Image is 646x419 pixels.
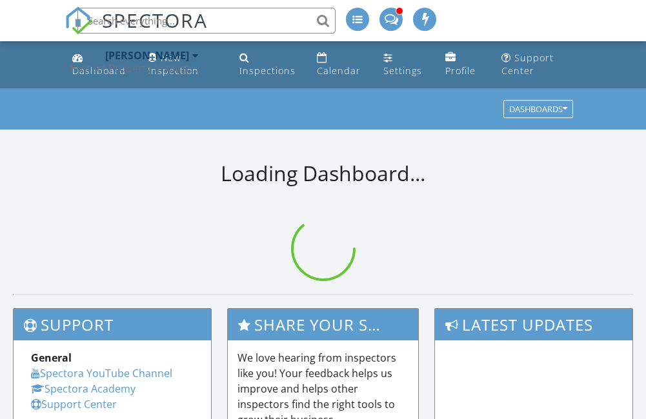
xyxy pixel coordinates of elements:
[105,49,189,62] div: [PERSON_NAME]
[496,46,579,83] a: Support Center
[312,46,368,83] a: Calendar
[239,64,296,77] div: Inspections
[435,309,632,340] h3: Latest Updates
[70,62,199,75] div: Protect Property Inspections
[31,397,117,411] a: Support Center
[31,382,136,396] a: Spectora Academy
[31,366,172,380] a: Spectora YouTube Channel
[77,8,336,34] input: Search everything...
[14,309,211,340] h3: Support
[440,46,486,83] a: Profile
[228,309,418,340] h3: Share Your Spectora Experience
[378,46,430,83] a: Settings
[317,64,361,77] div: Calendar
[31,351,72,365] strong: General
[509,105,567,114] div: Dashboards
[234,46,301,83] a: Inspections
[501,52,554,77] div: Support Center
[445,64,476,77] div: Profile
[503,101,573,119] button: Dashboards
[383,64,422,77] div: Settings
